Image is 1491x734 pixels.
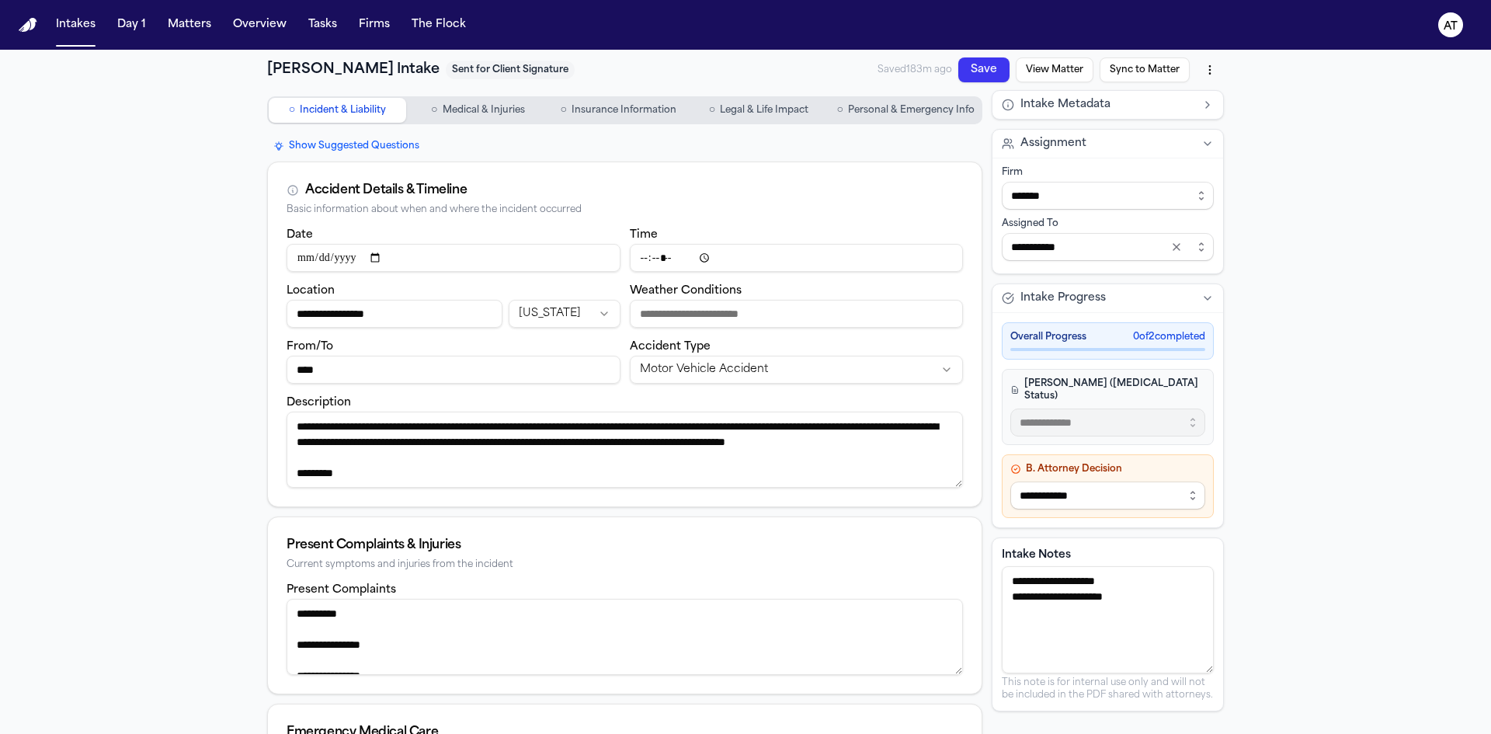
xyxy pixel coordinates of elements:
span: Saved 183m ago [878,64,952,76]
button: Intake Progress [992,284,1223,312]
button: Go to Medical & Injuries [409,98,547,123]
label: Present Complaints [287,584,396,596]
textarea: Incident description [287,412,963,488]
button: Firms [353,11,396,39]
span: Legal & Life Impact [720,104,808,117]
button: Go to Legal & Life Impact [690,98,828,123]
span: ○ [837,103,843,118]
div: Assigned To [1002,217,1214,230]
button: Intakes [50,11,102,39]
input: Assign to staff member [1002,233,1214,261]
h4: [PERSON_NAME] ([MEDICAL_DATA] Status) [1010,377,1205,402]
span: Incident & Liability [300,104,386,117]
input: Weather conditions [630,300,964,328]
div: Basic information about when and where the incident occurred [287,204,963,216]
button: More actions [1196,56,1224,84]
span: Sent for Client Signature [446,61,575,79]
span: ○ [289,103,295,118]
span: ○ [709,103,715,118]
button: Tasks [302,11,343,39]
label: Weather Conditions [630,285,742,297]
span: Intake Metadata [1020,97,1110,113]
button: Assignment [992,130,1223,158]
div: Present Complaints & Injuries [287,536,963,555]
label: Accident Type [630,341,711,353]
input: From/To destination [287,356,620,384]
button: Clear selection [1164,233,1189,261]
span: Medical & Injuries [443,104,525,117]
input: Incident date [287,244,620,272]
span: Intake Progress [1020,290,1106,306]
button: Intake Metadata [992,91,1223,119]
button: Go to Personal & Emergency Info [831,98,981,123]
label: Description [287,397,351,409]
div: Accident Details & Timeline [305,181,467,200]
span: Personal & Emergency Info [848,104,975,117]
span: Assignment [1020,136,1086,151]
text: AT [1444,21,1458,32]
input: Incident time [630,244,964,272]
p: This note is for internal use only and will not be included in the PDF shared with attorneys. [1002,677,1214,701]
div: Current symptoms and injuries from the incident [287,559,963,571]
span: ○ [560,103,566,118]
input: Incident location [287,300,502,328]
button: The Flock [405,11,472,39]
label: Location [287,285,335,297]
textarea: Intake notes [1002,566,1214,673]
input: Select firm [1002,182,1214,210]
span: ○ [431,103,437,118]
h1: [PERSON_NAME] Intake [267,59,440,81]
button: Day 1 [111,11,152,39]
label: From/To [287,341,333,353]
label: Intake Notes [1002,548,1214,563]
button: Matters [162,11,217,39]
button: Save [958,57,1010,82]
label: Time [630,229,658,241]
button: Go to Insurance Information [550,98,687,123]
button: Show Suggested Questions [267,137,426,155]
button: Overview [227,11,293,39]
h4: B. Attorney Decision [1010,463,1205,475]
textarea: Present complaints [287,599,963,675]
a: Home [19,18,37,33]
button: Go to Incident & Liability [269,98,406,123]
span: Insurance Information [572,104,676,117]
button: View Matter [1016,57,1093,82]
label: Date [287,229,313,241]
span: Overall Progress [1010,331,1086,343]
div: Firm [1002,166,1214,179]
img: Finch Logo [19,18,37,33]
span: 0 of 2 completed [1133,331,1205,343]
button: Incident state [509,300,620,328]
button: Sync to Matter [1100,57,1190,82]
